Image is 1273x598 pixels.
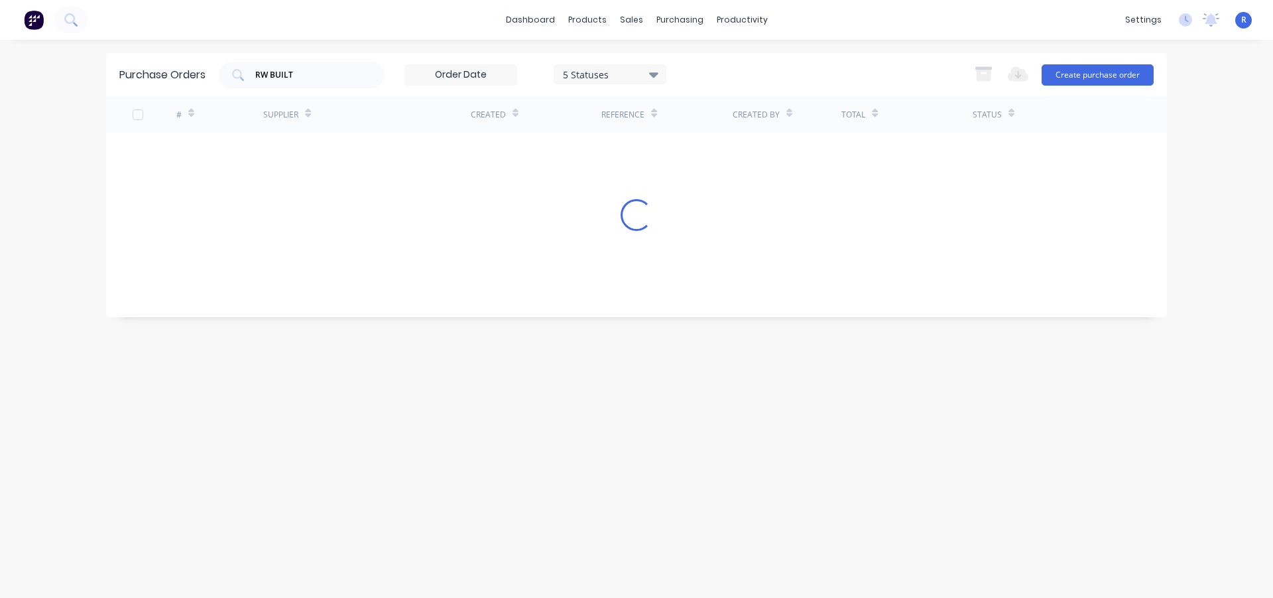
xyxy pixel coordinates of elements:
[973,109,1002,121] div: Status
[841,109,865,121] div: Total
[650,10,710,30] div: purchasing
[1119,10,1168,30] div: settings
[263,109,298,121] div: Supplier
[24,10,44,30] img: Factory
[1042,64,1154,86] button: Create purchase order
[601,109,644,121] div: Reference
[710,10,774,30] div: productivity
[499,10,562,30] a: dashboard
[613,10,650,30] div: sales
[119,67,206,83] div: Purchase Orders
[405,65,516,85] input: Order Date
[733,109,780,121] div: Created By
[562,10,613,30] div: products
[176,109,182,121] div: #
[471,109,506,121] div: Created
[1241,14,1246,26] span: R
[254,68,364,82] input: Search purchase orders...
[563,67,658,81] div: 5 Statuses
